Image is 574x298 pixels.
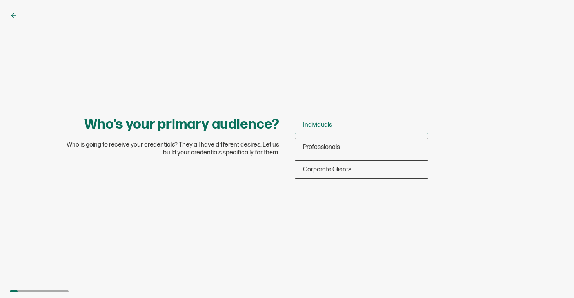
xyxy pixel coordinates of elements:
[303,144,340,151] span: Professionals
[535,260,574,298] iframe: Chat Widget
[303,166,351,173] span: Corporate Clients
[303,121,332,129] span: Individuals
[60,141,279,157] span: Who is going to receive your credentials? They all have different desires. Let us build your cred...
[84,116,279,133] h1: Who’s your primary audience?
